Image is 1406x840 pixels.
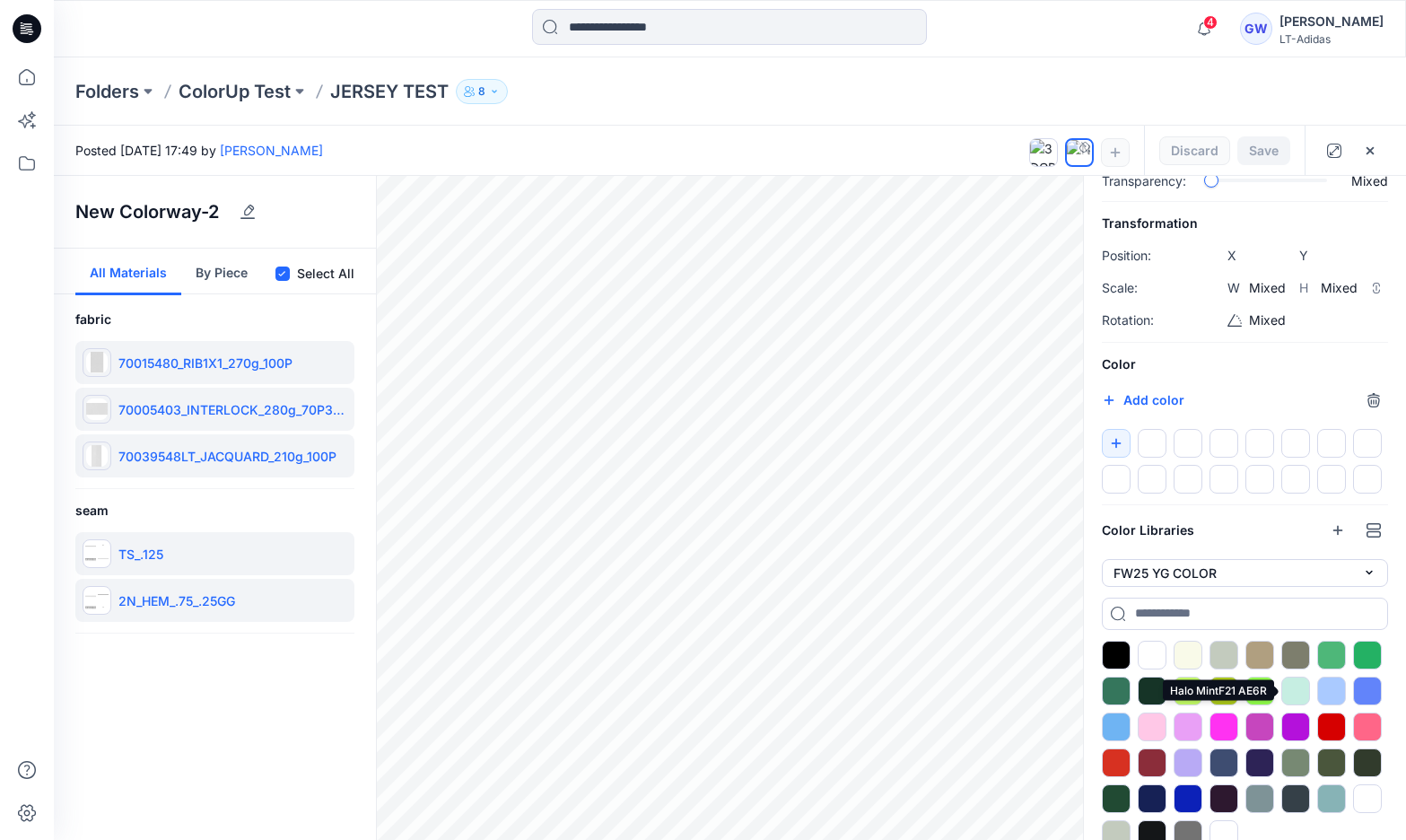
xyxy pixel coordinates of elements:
[98,589,109,599] img: +EcgjSAAAABklEQVQDADOloCeAQqooAAAAAElFTkSuQmCC
[1203,15,1218,30] span: 4
[1102,213,1388,234] h6: Transformation
[98,601,109,612] img: HGogAAAAAElFTkSuQmCC
[478,82,485,101] p: 8
[1227,245,1242,267] p: X
[297,263,354,284] label: Select All
[220,143,323,158] a: [PERSON_NAME]
[85,601,96,612] img: 6ov+EkAAAAGSURBVAMAoPm7SUkttHMAAAAASUVORK5CYII=
[86,398,108,420] img: 8fSKq2AAAABklEQVQDAP2AGTZ34YIVAAAAAElFTkSuQmCC
[118,400,347,419] p: 70005403_INTERLOCK_280g_70P30C
[86,445,108,467] img: 3KVaOYAAAAGSURBVAMAxcYLNdeUgkAAAAAASUVORK5CYII=
[75,79,139,104] a: Folders
[1240,13,1272,45] div: GW
[1299,277,1314,299] p: H
[86,352,108,373] img: 7xAwFUAAAAGSURBVAMAEnROUBobB4kAAAAASUVORK5CYII=
[1227,277,1242,299] p: W
[181,249,262,295] button: By Piece
[1102,245,1174,267] p: Position:
[75,500,354,521] h6: seam
[1102,310,1174,331] p: Rotation:
[1102,171,1186,190] p: Transparency:
[118,354,293,372] p: 70015480_RIB1X1_270g_100P
[1299,245,1314,267] p: Y
[1102,277,1174,299] p: Scale:
[1102,389,1184,411] button: Add color
[118,591,235,610] p: 2N_HEM_.75_.25GG
[179,79,291,104] a: ColorUp Test
[98,542,109,553] img: 4h9QGAAAABklEQVQDAFBJQEHzhuyAAAAAAElFTkSuQmCC
[1204,173,1218,188] div: slider-ex-1
[75,141,323,160] span: Posted [DATE] 17:49 by
[1067,140,1092,165] img: New Colorway-2
[75,201,219,223] h4: New Colorway-2
[75,249,181,295] button: All Materials
[1350,171,1388,190] p: Mixed
[330,79,449,104] p: JERSEY TEST
[456,79,508,104] button: 8
[1279,11,1384,32] div: [PERSON_NAME]
[98,555,109,565] img: svkpkAAAABklEQVQDADJDwBfWtTpUAAAAAElFTkSuQmCC
[85,542,96,553] img: x8FF6oAAAAGSURBVAMADhZgF6g4Lf8AAAAASUVORK5CYII=
[118,545,163,564] p: TS_.125
[118,447,336,466] p: 70039548LT_JACQUARD_210g_100P
[1102,559,1388,587] button: FW25 YG COLOR
[85,589,96,599] img: AicoAAAAGSURBVAMAsMHANj89m1QAAAAASUVORK5CYII=
[1102,354,1388,375] h6: Color
[85,555,96,565] img: IduCnQAAAAZJREFUAwD52IozsCpHHAAAAABJRU5ErkJggg==
[75,309,354,330] h6: fabric
[1279,32,1384,46] div: LT-Adidas
[1102,520,1194,541] h6: Color Libraries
